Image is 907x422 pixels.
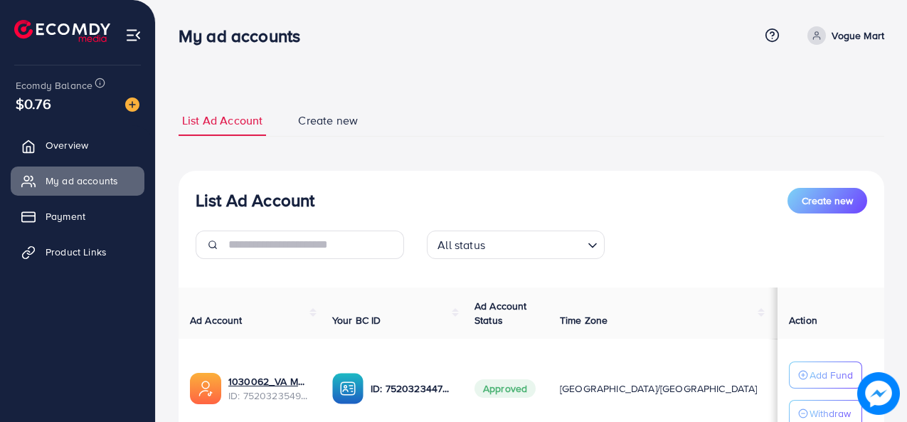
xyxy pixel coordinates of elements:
[182,112,262,129] span: List Ad Account
[427,231,605,259] div: Search for option
[474,299,527,327] span: Ad Account Status
[179,26,312,46] h3: My ad accounts
[810,366,853,384] p: Add Fund
[46,138,88,152] span: Overview
[789,313,817,327] span: Action
[789,362,862,389] button: Add Fund
[298,112,358,129] span: Create new
[196,190,314,211] h3: List Ad Account
[46,174,118,188] span: My ad accounts
[125,27,142,43] img: menu
[16,93,51,114] span: $0.76
[14,20,110,42] img: logo
[810,405,851,422] p: Withdraw
[125,97,139,112] img: image
[832,27,884,44] p: Vogue Mart
[332,313,381,327] span: Your BC ID
[332,373,364,404] img: ic-ba-acc.ded83a64.svg
[857,372,900,415] img: image
[11,131,144,159] a: Overview
[46,209,85,223] span: Payment
[11,167,144,195] a: My ad accounts
[435,235,488,255] span: All status
[802,26,884,45] a: Vogue Mart
[190,373,221,404] img: ic-ads-acc.e4c84228.svg
[228,374,309,389] a: 1030062_VA Mart_1750961786112
[560,313,608,327] span: Time Zone
[560,381,758,396] span: [GEOGRAPHIC_DATA]/[GEOGRAPHIC_DATA]
[228,389,309,403] span: ID: 7520323549103292433
[787,188,867,213] button: Create new
[802,194,853,208] span: Create new
[11,202,144,231] a: Payment
[16,78,92,93] span: Ecomdy Balance
[46,245,107,259] span: Product Links
[371,380,452,397] p: ID: 7520323447080386577
[11,238,144,266] a: Product Links
[489,232,582,255] input: Search for option
[190,313,243,327] span: Ad Account
[474,379,536,398] span: Approved
[228,374,309,403] div: <span class='underline'>1030062_VA Mart_1750961786112</span></br>7520323549103292433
